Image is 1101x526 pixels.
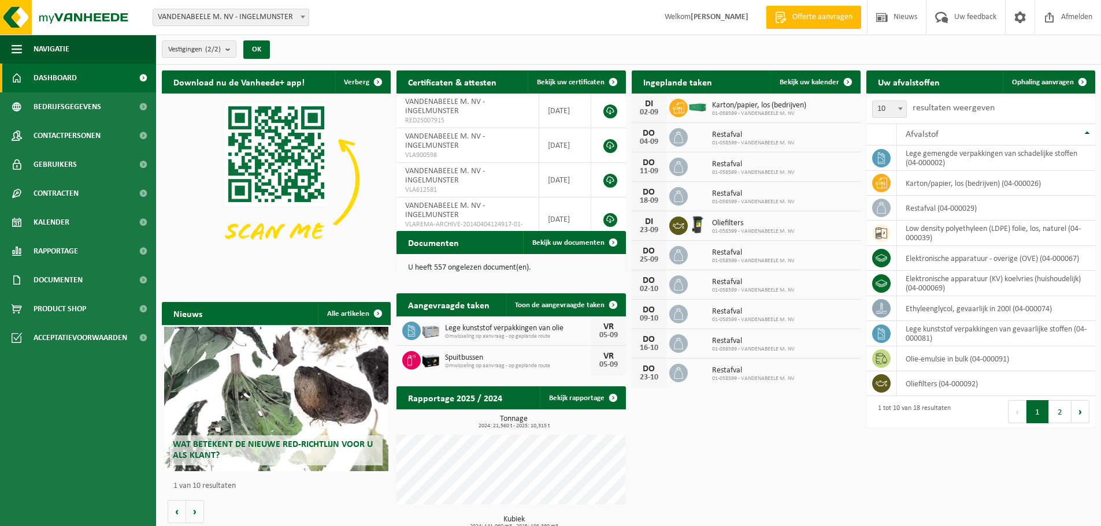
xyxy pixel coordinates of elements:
[539,128,592,163] td: [DATE]
[897,346,1095,371] td: olie-emulsie in bulk (04-000091)
[637,344,661,352] div: 16-10
[405,132,485,150] span: VANDENABEELE M. NV - INGELMUNSTER
[168,41,221,58] span: Vestigingen
[637,167,661,176] div: 11-09
[34,266,83,294] span: Documenten
[205,46,221,53] count: (2/2)
[405,185,529,195] span: VLA612581
[637,276,661,285] div: DO
[906,130,939,139] span: Afvalstof
[688,215,707,234] img: WB-0240-HPE-BK-01
[164,327,388,471] a: Wat betekent de nieuwe RED-richtlijn voor u als klant?
[712,316,795,323] span: 01-058599 - VANDENABEELE M. NV
[637,109,661,117] div: 02-09
[173,482,385,490] p: 1 van 10 resultaten
[1072,400,1089,423] button: Next
[712,287,795,294] span: 01-058599 - VANDENABEELE M. NV
[506,293,625,316] a: Toon de aangevraagde taken
[712,258,795,264] span: 01-058599 - VANDENABEELE M. NV
[872,399,951,424] div: 1 tot 10 van 18 resultaten
[243,40,270,59] button: OK
[34,208,69,237] span: Kalender
[405,167,485,185] span: VANDENABEELE M. NV - INGELMUNSTER
[528,70,625,94] a: Bekijk uw certificaten
[405,98,485,115] span: VANDENABEELE M. NV - INGELMUNSTER
[34,294,86,323] span: Product Shop
[712,160,795,169] span: Restafval
[712,169,795,176] span: 01-058599 - VANDENABEELE M. NV
[344,79,369,86] span: Verberg
[523,231,625,254] a: Bekijk uw documenten
[897,246,1095,271] td: elektronische apparatuur - overige (OVE) (04-000067)
[421,320,440,340] img: PB-LB-0680-HPE-GY-01
[186,500,204,523] button: Volgende
[162,70,316,93] h2: Download nu de Vanheede+ app!
[637,197,661,205] div: 18-09
[897,196,1095,221] td: restafval (04-000029)
[405,202,485,219] span: VANDENABEELE M. NV - INGELMUNSTER
[712,278,795,287] span: Restafval
[637,247,661,256] div: DO
[637,129,661,138] div: DO
[445,363,591,370] span: Omwisseling op aanvraag - op geplande route
[766,6,861,29] a: Offerte aanvragen
[445,333,591,340] span: Omwisseling op aanvraag - op geplande route
[34,64,77,92] span: Dashboard
[897,296,1095,321] td: ethyleenglycol, gevaarlijk in 200l (04-000074)
[445,353,591,363] span: Spuitbussen
[1026,400,1049,423] button: 1
[712,248,795,258] span: Restafval
[688,102,707,112] img: HK-XC-30-GN-00
[34,35,69,64] span: Navigatie
[897,171,1095,196] td: karton/papier, los (bedrijven) (04-000026)
[712,366,795,375] span: Restafval
[408,264,614,272] p: U heeft 557 ongelezen document(en).
[539,94,592,128] td: [DATE]
[445,324,591,333] span: Lege kunststof verpakkingen van olie
[712,110,806,117] span: 01-058599 - VANDENABEELE M. NV
[637,99,661,109] div: DI
[637,256,661,264] div: 25-09
[540,386,625,409] a: Bekijk rapportage
[173,440,373,460] span: Wat betekent de nieuwe RED-richtlijn voor u als klant?
[597,322,620,331] div: VR
[597,352,620,361] div: VR
[34,237,78,266] span: Rapportage
[897,146,1095,171] td: lege gemengde verpakkingen van schadelijke stoffen (04-000002)
[539,197,592,241] td: [DATE]
[780,79,839,86] span: Bekijk uw kalender
[866,70,951,93] h2: Uw afvalstoffen
[632,70,724,93] h2: Ingeplande taken
[335,70,390,94] button: Verberg
[396,231,470,253] h2: Documenten
[712,346,795,353] span: 01-058599 - VANDENABEELE M. NV
[691,13,748,21] strong: [PERSON_NAME]
[168,500,186,523] button: Vorige
[637,285,661,293] div: 02-10
[539,163,592,197] td: [DATE]
[515,301,605,309] span: Toon de aangevraagde taken
[637,305,661,315] div: DO
[712,199,795,206] span: 01-058599 - VANDENABEELE M. NV
[637,335,661,344] div: DO
[712,219,795,228] span: Oliefilters
[712,189,795,199] span: Restafval
[712,375,795,382] span: 01-058599 - VANDENABEELE M. NV
[712,337,795,346] span: Restafval
[637,188,661,197] div: DO
[1003,70,1094,94] a: Ophaling aanvragen
[34,323,127,352] span: Acceptatievoorwaarden
[405,116,529,125] span: RED25007915
[712,130,795,140] span: Restafval
[162,302,214,324] h2: Nieuws
[402,423,625,429] span: 2024: 21,560 t - 2025: 10,315 t
[597,361,620,369] div: 05-09
[405,220,529,238] span: VLAREMA-ARCHIVE-20140404124917-01-058599
[34,121,101,150] span: Contactpersonen
[897,321,1095,346] td: lege kunststof verpakkingen van gevaarlijke stoffen (04-000081)
[396,386,514,409] h2: Rapportage 2025 / 2024
[34,179,79,208] span: Contracten
[637,364,661,374] div: DO
[637,158,661,167] div: DO
[712,140,795,147] span: 01-058599 - VANDENABEELE M. NV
